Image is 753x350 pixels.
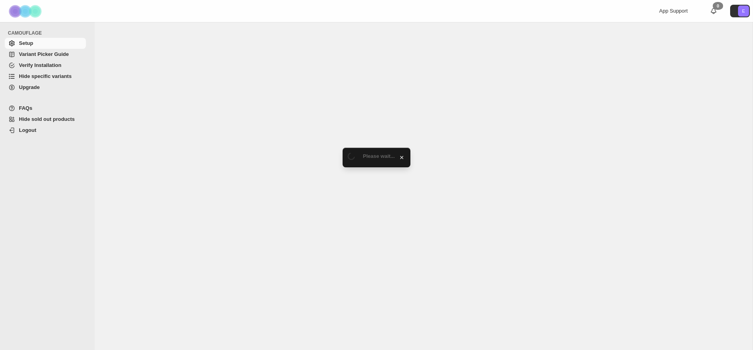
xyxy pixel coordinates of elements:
span: Setup [19,40,33,46]
text: E [742,9,745,13]
span: App Support [659,8,688,14]
span: Verify Installation [19,62,62,68]
a: Hide sold out products [5,114,86,125]
span: FAQs [19,105,32,111]
span: Upgrade [19,84,40,90]
a: Variant Picker Guide [5,49,86,60]
a: FAQs [5,103,86,114]
a: 0 [710,7,718,15]
span: Hide sold out products [19,116,75,122]
img: Camouflage [6,0,46,22]
a: Upgrade [5,82,86,93]
span: Hide specific variants [19,73,72,79]
a: Setup [5,38,86,49]
span: CAMOUFLAGE [8,30,89,36]
span: Avatar with initials E [738,6,749,17]
a: Verify Installation [5,60,86,71]
a: Hide specific variants [5,71,86,82]
span: Logout [19,127,36,133]
div: 0 [713,2,723,10]
button: Avatar with initials E [730,5,750,17]
span: Variant Picker Guide [19,51,69,57]
span: Please wait... [363,153,395,159]
a: Logout [5,125,86,136]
